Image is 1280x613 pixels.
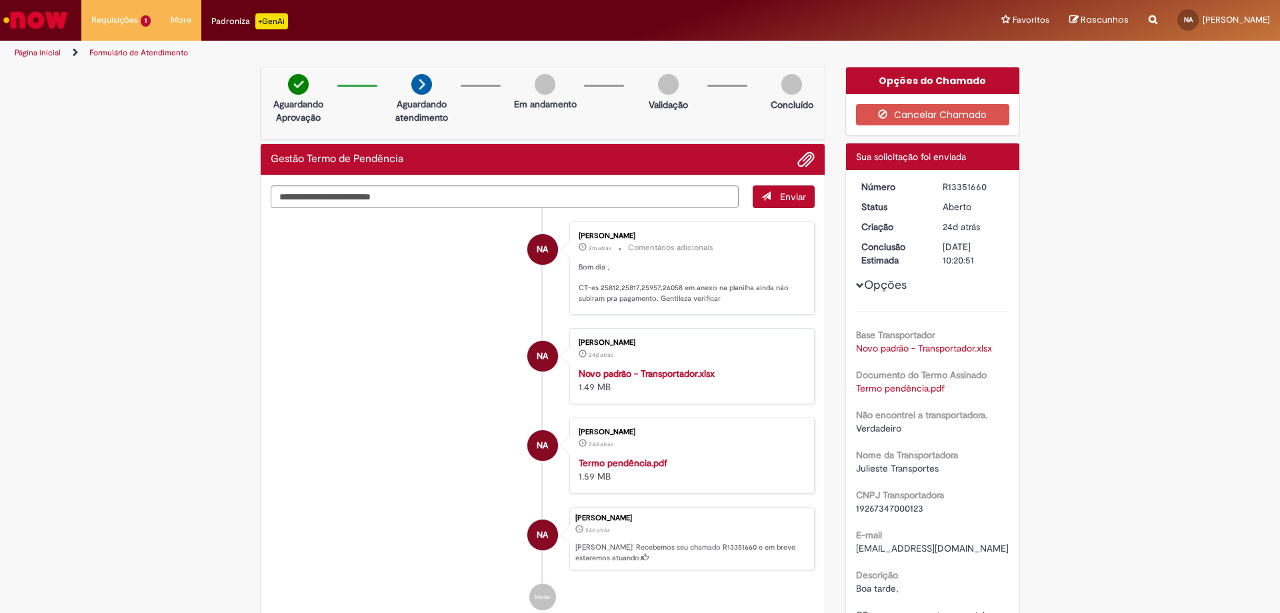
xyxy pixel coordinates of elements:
span: Julieste Transportes [856,462,939,474]
h2: Gestão Termo de Pendência Histórico de tíquete [271,153,403,165]
span: 2m atrás [589,244,611,252]
dt: Número [851,180,933,193]
span: Requisições [91,13,138,27]
a: Página inicial [15,47,61,58]
div: [PERSON_NAME] [579,428,801,436]
p: Concluído [771,98,813,111]
img: check-circle-green.png [288,74,309,95]
span: NA [1184,15,1193,24]
span: NA [537,233,548,265]
b: CNPJ Transportadora [856,489,944,501]
span: 24d atrás [589,440,613,448]
button: Adicionar anexos [797,151,815,168]
button: Enviar [753,185,815,208]
p: Bom dia , CT-es 25812,25817,25957,26058 em anexo na planilha ainda não subiram pra pagamento. Gen... [579,262,801,304]
div: Natalia Amaral [527,430,558,461]
a: Formulário de Atendimento [89,47,188,58]
div: R13351660 [943,180,1005,193]
a: Download de Termo pendência.pdf [856,382,945,394]
div: Natalia Amaral [527,341,558,372]
span: [PERSON_NAME] [1203,14,1270,25]
div: Padroniza [211,13,288,29]
div: 1.49 MB [579,367,801,394]
span: NA [537,340,548,372]
span: NA [537,430,548,462]
span: 19267347000123 [856,502,923,514]
span: Favoritos [1013,13,1049,27]
img: img-circle-grey.png [781,74,802,95]
img: img-circle-grey.png [535,74,555,95]
dt: Conclusão Estimada [851,240,933,267]
div: Natalia Amaral [527,520,558,550]
button: Cancelar Chamado [856,104,1010,125]
div: [PERSON_NAME] [575,514,807,522]
div: [DATE] 10:20:51 [943,240,1005,267]
a: Download de Novo padrão - Transportador.xlsx [856,342,992,354]
b: E-mail [856,529,882,541]
img: img-circle-grey.png [658,74,679,95]
span: 24d atrás [943,221,980,233]
span: Verdadeiro [856,422,901,434]
b: Nome da Transportadora [856,449,958,461]
ul: Trilhas de página [10,41,843,65]
dt: Status [851,200,933,213]
span: Rascunhos [1081,13,1129,26]
div: [PERSON_NAME] [579,339,801,347]
time: 28/08/2025 10:43:23 [589,244,611,252]
span: Sua solicitação foi enviada [856,151,966,163]
p: Aguardando Aprovação [266,97,331,124]
p: Em andamento [514,97,577,111]
img: ServiceNow [1,7,70,33]
span: 24d atrás [585,526,610,534]
time: 04/08/2025 15:20:48 [943,221,980,233]
p: Validação [649,98,688,111]
small: Comentários adicionais [628,242,713,253]
span: Enviar [780,191,806,203]
b: Documento do Termo Assinado [856,369,987,381]
a: Termo pendência.pdf [579,457,667,469]
span: 1 [141,15,151,27]
a: Rascunhos [1069,14,1129,27]
li: Natalia Amaral [271,507,815,571]
a: Novo padrão - Transportador.xlsx [579,368,715,380]
div: Natalia Amaral [527,234,558,265]
span: More [171,13,191,27]
div: Aberto [943,200,1005,213]
div: 1.59 MB [579,456,801,483]
b: Não encontrei a transportadora. [856,409,987,421]
span: [EMAIL_ADDRESS][DOMAIN_NAME] [856,542,1009,554]
time: 04/08/2025 14:22:25 [589,440,613,448]
div: 04/08/2025 15:20:48 [943,220,1005,233]
div: Opções do Chamado [846,67,1020,94]
b: Descrição [856,569,898,581]
img: arrow-next.png [411,74,432,95]
span: 24d atrás [589,351,613,359]
dt: Criação [851,220,933,233]
p: [PERSON_NAME]! Recebemos seu chamado R13351660 e em breve estaremos atuando. [575,542,807,563]
p: Aguardando atendimento [389,97,454,124]
time: 04/08/2025 15:19:57 [589,351,613,359]
b: Base Transportador [856,329,935,341]
p: +GenAi [255,13,288,29]
span: NA [537,519,548,551]
div: [PERSON_NAME] [579,232,801,240]
textarea: Digite sua mensagem aqui... [271,185,739,208]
